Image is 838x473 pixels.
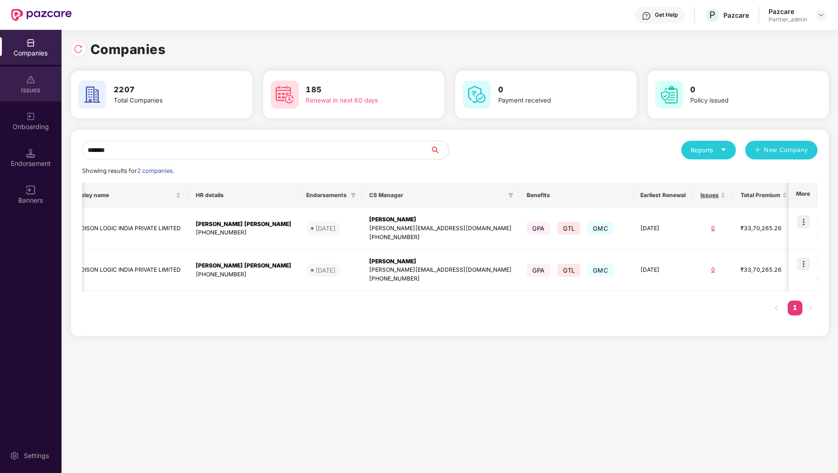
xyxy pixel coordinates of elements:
td: MADISON LOGIC INDIA PRIVATE LIMITED [64,208,188,250]
h3: 185 [306,84,414,96]
span: Display name [72,192,174,199]
div: [PERSON_NAME][EMAIL_ADDRESS][DOMAIN_NAME] [369,266,512,274]
img: icon [797,257,810,270]
span: GPA [527,264,550,277]
span: search [430,146,449,154]
span: GMC [587,264,614,277]
span: GPA [527,222,550,235]
span: Issues [701,192,719,199]
div: [PHONE_NUMBER] [369,274,512,283]
th: HR details [188,183,299,208]
span: left [774,305,779,311]
img: svg+xml;base64,PHN2ZyBpZD0iSGVscC0zMngzMiIgeG1sbnM9Imh0dHA6Ly93d3cudzMub3JnLzIwMDAvc3ZnIiB3aWR0aD... [642,11,651,21]
li: Next Page [803,301,817,315]
span: filter [350,192,356,198]
span: GMC [587,222,614,235]
div: Policy issued [691,96,799,105]
div: Get Help [655,11,678,19]
th: Display name [64,183,188,208]
img: svg+xml;base64,PHN2ZyB3aWR0aD0iMTQuNSIgaGVpZ2h0PSIxNC41IiB2aWV3Qm94PSIwIDAgMTYgMTYiIGZpbGw9Im5vbm... [26,149,35,158]
div: Payment received [498,96,606,105]
button: search [430,141,449,159]
div: Partner_admin [769,16,807,23]
th: Earliest Renewal [633,183,693,208]
img: svg+xml;base64,PHN2ZyB3aWR0aD0iMjAiIGhlaWdodD0iMjAiIHZpZXdCb3g9IjAgMCAyMCAyMCIgZmlsbD0ibm9uZSIgeG... [26,112,35,121]
div: [PHONE_NUMBER] [196,270,291,279]
img: svg+xml;base64,PHN2ZyBpZD0iRHJvcGRvd24tMzJ4MzIiIHhtbG5zPSJodHRwOi8vd3d3LnczLm9yZy8yMDAwL3N2ZyIgd2... [817,11,825,19]
div: [PERSON_NAME] [369,215,512,224]
div: 0 [701,266,726,274]
div: Pazcare [769,7,807,16]
span: filter [508,192,514,198]
h1: Companies [90,39,166,60]
span: right [807,305,813,311]
div: [PHONE_NUMBER] [369,233,512,242]
img: svg+xml;base64,PHN2ZyBpZD0iSXNzdWVzX2Rpc2FibGVkIiB4bWxucz0iaHR0cDovL3d3dy53My5vcmcvMjAwMC9zdmciIH... [26,75,35,84]
span: filter [349,190,358,201]
span: plus [755,147,761,154]
span: GTL [557,264,581,277]
span: Showing results for [82,167,174,174]
div: [PERSON_NAME] [PERSON_NAME] [196,220,291,229]
button: plusNew Company [745,141,817,159]
span: Endorsements [306,192,347,199]
div: [PHONE_NUMBER] [196,228,291,237]
td: MADISON LOGIC INDIA PRIVATE LIMITED [64,250,188,292]
th: Issues [693,183,733,208]
img: svg+xml;base64,PHN2ZyBpZD0iU2V0dGluZy0yMHgyMCIgeG1sbnM9Imh0dHA6Ly93d3cudzMub3JnLzIwMDAvc3ZnIiB3aW... [10,451,19,460]
img: svg+xml;base64,PHN2ZyB3aWR0aD0iMTYiIGhlaWdodD0iMTYiIHZpZXdCb3g9IjAgMCAxNiAxNiIgZmlsbD0ibm9uZSIgeG... [26,185,35,195]
h3: 0 [498,84,606,96]
div: 0 [701,224,726,233]
h3: 0 [691,84,799,96]
img: svg+xml;base64,PHN2ZyBpZD0iQ29tcGFuaWVzIiB4bWxucz0iaHR0cDovL3d3dy53My5vcmcvMjAwMC9zdmciIHdpZHRoPS... [26,38,35,48]
div: [PERSON_NAME] [369,257,512,266]
span: New Company [764,145,809,155]
a: 1 [788,301,803,315]
div: [PERSON_NAME][EMAIL_ADDRESS][DOMAIN_NAME] [369,224,512,233]
span: caret-down [721,147,727,153]
td: [DATE] [633,250,693,292]
span: CS Manager [369,192,504,199]
div: Settings [21,451,52,460]
img: icon [797,215,810,228]
div: [PERSON_NAME] [PERSON_NAME] [196,261,291,270]
div: Total Companies [114,96,222,105]
div: [DATE] [316,266,336,275]
button: right [803,301,817,315]
img: New Pazcare Logo [11,9,72,21]
div: ₹33,70,265.26 [741,266,787,274]
li: Previous Page [769,301,784,315]
img: svg+xml;base64,PHN2ZyB4bWxucz0iaHR0cDovL3d3dy53My5vcmcvMjAwMC9zdmciIHdpZHRoPSI2MCIgaGVpZ2h0PSI2MC... [655,81,683,109]
td: [DATE] [633,208,693,250]
img: svg+xml;base64,PHN2ZyB4bWxucz0iaHR0cDovL3d3dy53My5vcmcvMjAwMC9zdmciIHdpZHRoPSI2MCIgaGVpZ2h0PSI2MC... [271,81,299,109]
span: Total Premium [741,192,780,199]
span: GTL [557,222,581,235]
img: svg+xml;base64,PHN2ZyBpZD0iUmVsb2FkLTMyeDMyIiB4bWxucz0iaHR0cDovL3d3dy53My5vcmcvMjAwMC9zdmciIHdpZH... [74,44,83,54]
h3: 2207 [114,84,222,96]
div: ₹33,70,265.26 [741,224,787,233]
div: [DATE] [316,224,336,233]
div: Pazcare [723,11,749,20]
span: filter [506,190,515,201]
th: Total Premium [733,183,795,208]
span: P [709,9,715,21]
li: 1 [788,301,803,315]
div: Reports [691,145,727,155]
button: left [769,301,784,315]
img: svg+xml;base64,PHN2ZyB4bWxucz0iaHR0cDovL3d3dy53My5vcmcvMjAwMC9zdmciIHdpZHRoPSI2MCIgaGVpZ2h0PSI2MC... [78,81,106,109]
th: More [789,183,817,208]
div: Renewal in next 60 days [306,96,414,105]
span: 2 companies. [137,167,174,174]
img: svg+xml;base64,PHN2ZyB4bWxucz0iaHR0cDovL3d3dy53My5vcmcvMjAwMC9zdmciIHdpZHRoPSI2MCIgaGVpZ2h0PSI2MC... [463,81,491,109]
th: Benefits [519,183,633,208]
